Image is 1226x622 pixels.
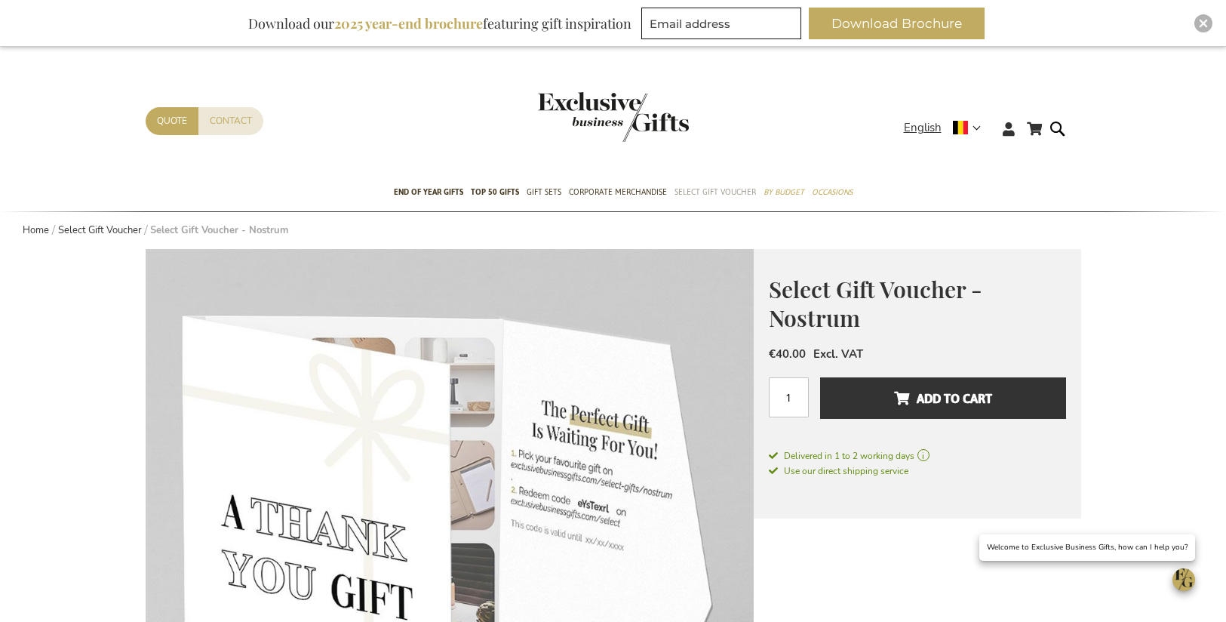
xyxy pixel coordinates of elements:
input: Qty [769,377,809,417]
a: Quote [146,107,198,135]
a: store logo [538,92,613,142]
img: Exclusive Business gifts logo [538,92,689,142]
input: Email address [641,8,801,39]
div: English [904,119,991,137]
span: Occasions [812,184,853,200]
a: Delivered in 1 to 2 working days [769,449,1066,463]
span: Gift Sets [527,184,561,200]
a: Use our direct shipping service [769,463,908,478]
form: marketing offers and promotions [641,8,806,44]
span: End of year gifts [394,184,463,200]
span: €40.00 [769,346,806,362]
span: Select Gift Voucher - Nostrum [769,274,982,334]
strong: Select Gift Voucher - Nostrum [150,223,288,237]
span: Add to Cart [894,386,992,411]
span: Select Gift Voucher [674,184,756,200]
img: Close [1199,19,1208,28]
b: 2025 year-end brochure [334,14,483,32]
span: English [904,119,942,137]
a: Home [23,223,49,237]
a: Select Gift Voucher [58,223,142,237]
span: TOP 50 Gifts [471,184,519,200]
span: By Budget [764,184,804,200]
button: Add to Cart [820,377,1065,419]
span: Excl. VAT [813,346,863,362]
a: Contact [198,107,263,135]
button: Download Brochure [809,8,985,39]
span: Corporate Merchandise [569,184,667,200]
div: Download our featuring gift inspiration [241,8,638,39]
span: Use our direct shipping service [769,465,908,477]
div: Close [1194,14,1212,32]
